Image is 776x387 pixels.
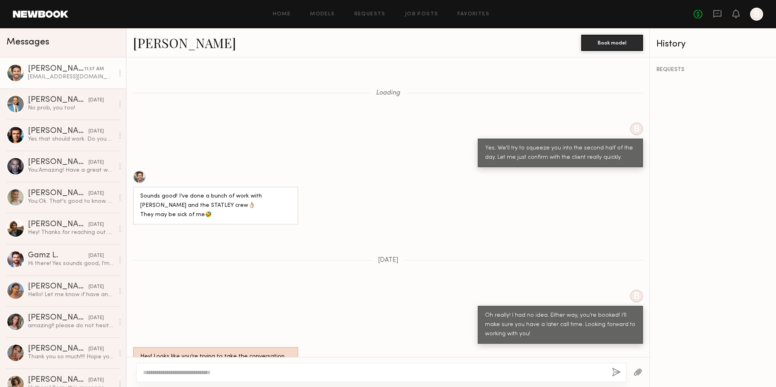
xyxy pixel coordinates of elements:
[6,38,49,47] span: Messages
[656,40,770,49] div: History
[89,190,104,198] div: [DATE]
[28,291,114,299] div: Hello! Let me know if have any other clients coming up
[89,159,104,166] div: [DATE]
[28,345,89,353] div: [PERSON_NAME]
[28,283,89,291] div: [PERSON_NAME]
[89,128,104,135] div: [DATE]
[354,12,386,17] a: Requests
[750,8,763,21] a: B
[405,12,439,17] a: Job Posts
[28,322,114,330] div: amazing!! please do not hesitate to reach out for future projects! you were so great to work with
[581,39,643,46] a: Book model
[28,135,114,143] div: Yes that should work. Do you know when date will be confirmed by?
[28,73,114,81] div: [EMAIL_ADDRESS][DOMAIN_NAME] [PHONE_NUMBER]
[89,376,104,384] div: [DATE]
[28,353,114,361] div: Thank you so much!!!! Hope you had a great shoot!
[28,252,89,260] div: Gamz L.
[28,229,114,236] div: Hey! Thanks for reaching out. Sounds fun. What would be the terms/usage?
[485,144,636,162] div: Yes. We'll try to squeeze you into the second half of the day. Let me just confirm with the clien...
[458,12,489,17] a: Favorites
[378,257,399,264] span: [DATE]
[581,35,643,51] button: Book model
[89,252,104,260] div: [DATE]
[89,345,104,353] div: [DATE]
[273,12,291,17] a: Home
[28,260,114,267] div: Hi there! Yes sounds good, I’m available 10/13 to 10/15, let me know if you have any questions!
[133,34,236,51] a: [PERSON_NAME]
[89,221,104,229] div: [DATE]
[28,166,114,174] div: You: Amazing! Have a great weekend, [PERSON_NAME]!
[84,65,104,73] div: 11:37 AM
[376,90,400,97] span: Loading
[485,311,636,339] div: Oh really! I had no idea. Either way, you’re booked! I’ll make sure you have a later call time. L...
[28,127,89,135] div: [PERSON_NAME]
[28,189,89,198] div: [PERSON_NAME]
[140,192,291,220] div: Sounds good! I’ve done a bunch of work with [PERSON_NAME] and the STATLEY crew👌🏼 They may be sick...
[28,314,89,322] div: [PERSON_NAME]
[28,198,114,205] div: You: Ok. That's good to know. Let's connect when you get back in town. Have a safe trip!
[89,314,104,322] div: [DATE]
[28,96,89,104] div: [PERSON_NAME]
[28,104,114,112] div: No prob, you too!
[28,376,89,384] div: [PERSON_NAME]
[89,97,104,104] div: [DATE]
[656,67,770,73] div: REQUESTS
[310,12,335,17] a: Models
[28,65,84,73] div: [PERSON_NAME]
[28,158,89,166] div: [PERSON_NAME]
[28,221,89,229] div: [PERSON_NAME]
[89,283,104,291] div: [DATE]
